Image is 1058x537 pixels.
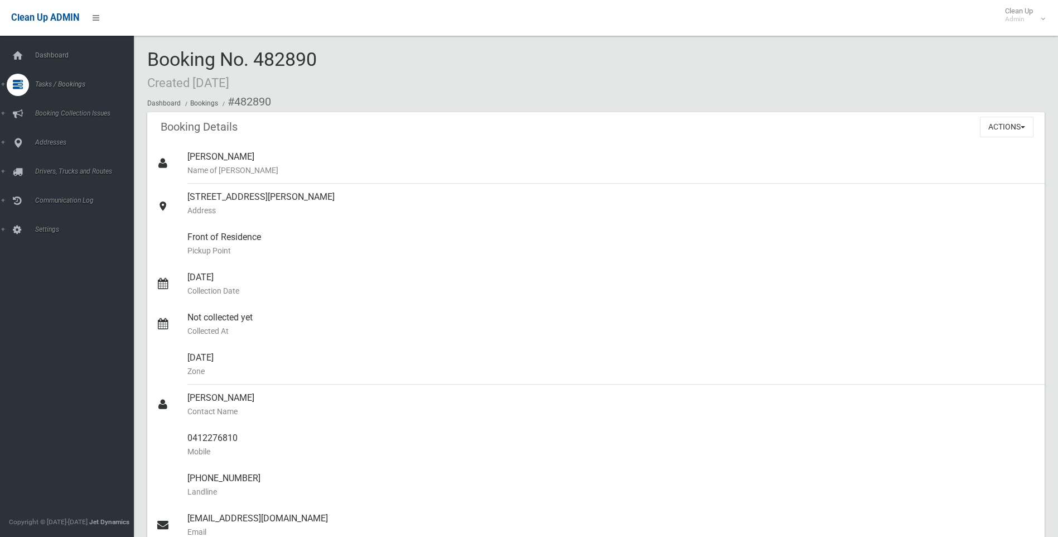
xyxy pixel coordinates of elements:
[190,99,218,107] a: Bookings
[187,164,1036,177] small: Name of [PERSON_NAME]
[187,405,1036,418] small: Contact Name
[187,143,1036,184] div: [PERSON_NAME]
[89,518,129,526] strong: Jet Dynamics
[32,138,142,146] span: Addresses
[32,51,142,59] span: Dashboard
[187,304,1036,344] div: Not collected yet
[32,109,142,117] span: Booking Collection Issues
[187,324,1036,338] small: Collected At
[187,465,1036,505] div: [PHONE_NUMBER]
[9,518,88,526] span: Copyright © [DATE]-[DATE]
[147,116,251,138] header: Booking Details
[187,445,1036,458] small: Mobile
[187,264,1036,304] div: [DATE]
[147,75,229,90] small: Created [DATE]
[32,80,142,88] span: Tasks / Bookings
[32,226,142,233] span: Settings
[187,425,1036,465] div: 0412276810
[187,365,1036,378] small: Zone
[220,92,271,112] li: #482890
[980,117,1033,137] button: Actions
[11,12,79,23] span: Clean Up ADMIN
[147,48,317,92] span: Booking No. 482890
[1005,15,1033,23] small: Admin
[999,7,1044,23] span: Clean Up
[187,485,1036,498] small: Landline
[187,184,1036,224] div: [STREET_ADDRESS][PERSON_NAME]
[187,284,1036,298] small: Collection Date
[187,224,1036,264] div: Front of Residence
[187,385,1036,425] div: [PERSON_NAME]
[32,196,142,204] span: Communication Log
[147,99,181,107] a: Dashboard
[187,344,1036,385] div: [DATE]
[187,204,1036,217] small: Address
[187,244,1036,257] small: Pickup Point
[32,167,142,175] span: Drivers, Trucks and Routes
